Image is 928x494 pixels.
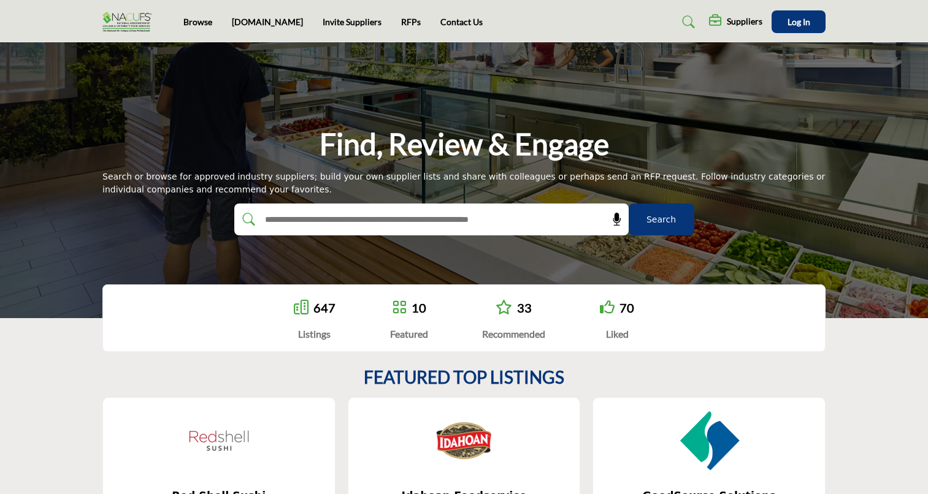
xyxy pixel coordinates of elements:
a: Invite Suppliers [323,17,382,27]
button: Search [629,203,694,235]
a: 647 [313,300,336,315]
a: Contact Us [440,17,483,27]
a: Go to Recommended [496,300,512,316]
a: RFPs [401,17,421,27]
a: Go to Featured [392,300,407,316]
a: 33 [517,300,532,315]
span: Log In [788,17,810,27]
div: Recommended [482,327,545,341]
div: Search or browse for approved industry suppliers; build your own supplier lists and share with co... [102,170,826,196]
div: Liked [600,327,634,341]
span: Search [646,213,676,226]
a: 70 [619,300,634,315]
h2: FEATURED TOP LISTINGS [364,367,564,388]
img: Red Shell Sushi [188,410,250,471]
div: Featured [390,327,428,341]
img: GoodSource Solutions [678,410,740,471]
h1: Find, Review & Engage [320,125,609,163]
a: [DOMAIN_NAME] [232,17,303,27]
button: Log In [772,10,826,33]
h5: Suppliers [727,16,762,27]
a: Search [670,12,703,32]
img: Idahoan Foodservice [433,410,494,471]
a: 10 [412,300,426,315]
img: Site Logo [102,12,158,32]
i: Go to Liked [600,300,615,314]
a: Browse [183,17,212,27]
div: Suppliers [709,15,762,29]
div: Listings [294,327,336,341]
